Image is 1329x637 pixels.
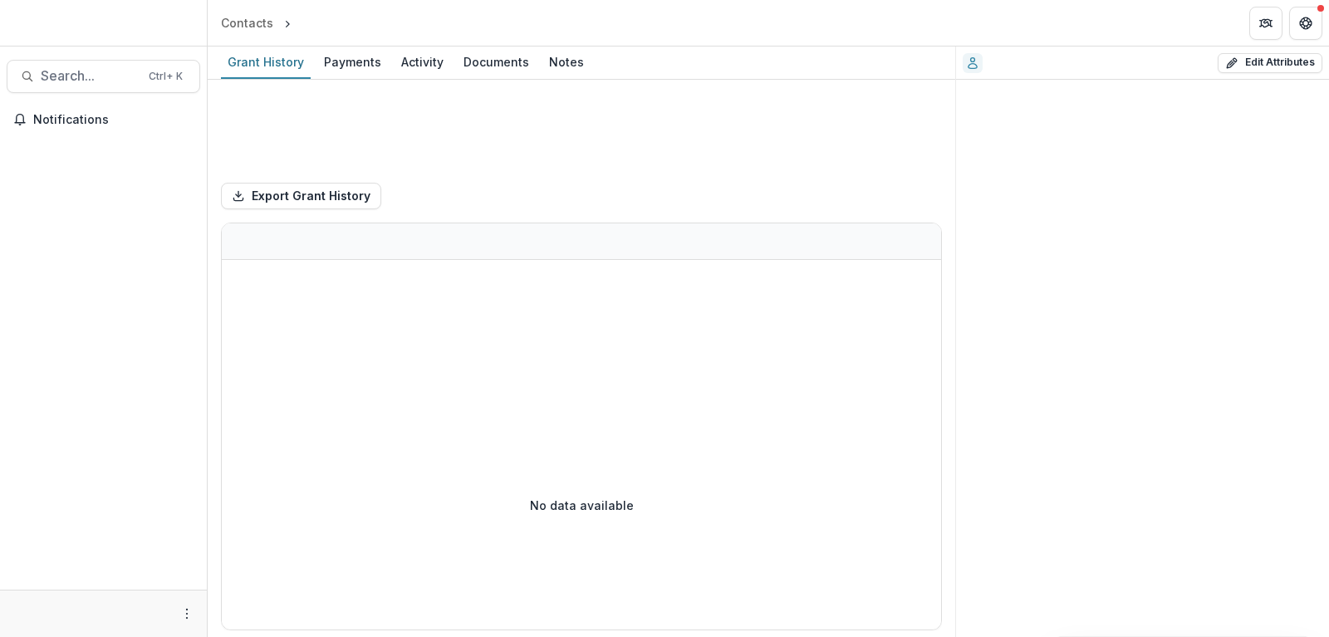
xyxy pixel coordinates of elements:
p: No data available [530,497,634,514]
button: Get Help [1289,7,1322,40]
button: Export Grant History [221,183,381,209]
nav: breadcrumb [214,11,365,35]
a: Payments [317,47,388,79]
span: Notifications [33,113,194,127]
button: More [177,604,197,624]
a: Grant History [221,47,311,79]
div: Notes [542,50,591,74]
a: Documents [457,47,536,79]
button: Partners [1249,7,1282,40]
div: Grant History [221,50,311,74]
button: Search... [7,60,200,93]
div: Payments [317,50,388,74]
div: Activity [395,50,450,74]
div: Contacts [221,14,273,32]
button: Notifications [7,106,200,133]
a: Notes [542,47,591,79]
a: Contacts [214,11,280,35]
span: Search... [41,68,139,84]
div: Documents [457,50,536,74]
a: Activity [395,47,450,79]
div: Ctrl + K [145,67,186,86]
button: Edit Attributes [1218,53,1322,73]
